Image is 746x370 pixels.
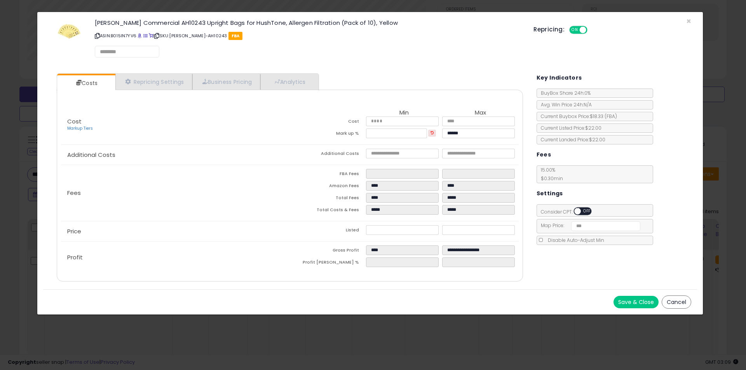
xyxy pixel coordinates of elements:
td: Gross Profit [290,245,366,257]
td: Total Fees [290,193,366,205]
span: 15.00 % [537,167,563,182]
span: Map Price: [537,222,641,229]
td: Cost [290,116,366,129]
span: × [686,16,691,27]
span: Disable Auto-Adjust Min [544,237,604,243]
a: Analytics [260,74,318,90]
p: Cost [61,118,290,132]
a: BuyBox page [138,33,142,39]
p: Price [61,228,290,235]
td: Listed [290,225,366,237]
a: Your listing only [149,33,153,39]
span: ( FBA ) [605,113,617,120]
span: $18.33 [590,113,617,120]
span: Current Listed Price: $22.00 [537,125,601,131]
th: Max [442,109,518,116]
td: Profit [PERSON_NAME] % [290,257,366,269]
span: Avg. Win Price 24h: N/A [537,101,592,108]
td: Additional Costs [290,149,366,161]
h3: [PERSON_NAME] Commercial AH10243 Upright Bags for HushTone, Allergen Filtration (Pack of 10), Yellow [95,20,522,26]
p: Profit [61,254,290,261]
a: Costs [57,75,115,91]
span: OFF [581,208,593,215]
a: All offer listings [143,33,148,39]
span: ON [570,27,580,33]
span: $0.30 min [537,175,563,182]
p: Fees [61,190,290,196]
span: Current Landed Price: $22.00 [537,136,605,143]
p: ASIN: B015IN7YV6 | SKU: [PERSON_NAME]-AH10243 [95,30,522,42]
h5: Fees [537,150,551,160]
button: Cancel [662,295,691,309]
td: Mark up % [290,129,366,141]
a: Markup Tiers [67,125,93,131]
p: Additional Costs [61,152,290,158]
span: OFF [586,27,599,33]
span: FBA [228,32,243,40]
h5: Repricing: [533,26,565,33]
a: Business Pricing [192,74,260,90]
span: Current Buybox Price: [537,113,617,120]
h5: Key Indicators [537,73,582,83]
th: Min [366,109,442,116]
img: 31cd1RpTZ7S._SL60_.jpg [58,20,81,43]
td: Amazon Fees [290,181,366,193]
td: FBA Fees [290,169,366,181]
button: Save & Close [614,296,659,308]
span: BuyBox Share 24h: 0% [537,90,591,96]
a: Repricing Settings [115,74,192,90]
span: Consider CPT: [537,208,602,215]
td: Total Costs & Fees [290,205,366,217]
h5: Settings [537,189,563,198]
